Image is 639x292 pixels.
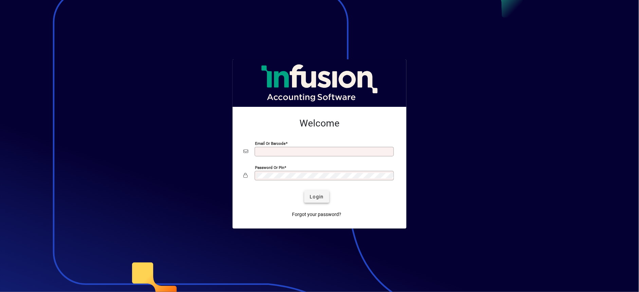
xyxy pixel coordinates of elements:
mat-label: Password or Pin [255,165,284,170]
span: Login [310,193,324,200]
a: Forgot your password? [290,208,344,220]
span: Forgot your password? [292,211,342,218]
h2: Welcome [243,118,396,129]
button: Login [304,191,329,203]
mat-label: Email or Barcode [255,141,286,146]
